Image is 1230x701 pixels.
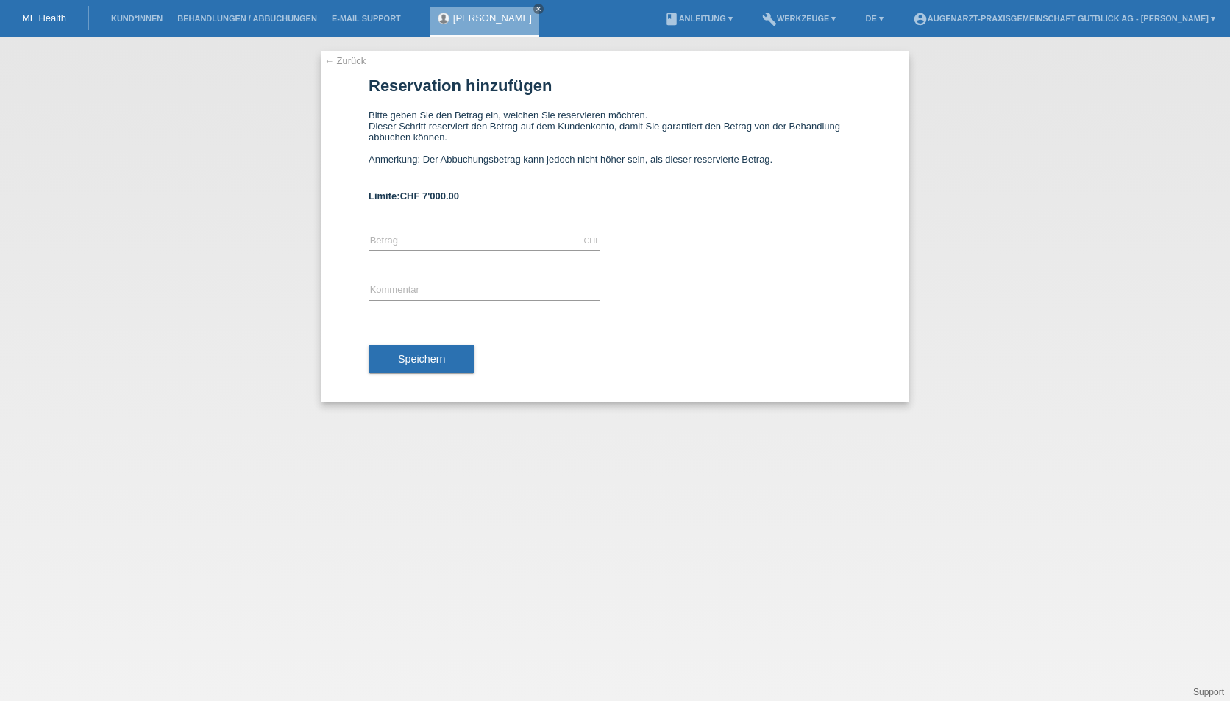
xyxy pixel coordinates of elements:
[1193,687,1224,697] a: Support
[369,345,474,373] button: Speichern
[453,13,532,24] a: [PERSON_NAME]
[104,14,170,23] a: Kund*innen
[398,353,445,365] span: Speichern
[913,12,928,26] i: account_circle
[664,12,679,26] i: book
[400,191,459,202] span: CHF 7'000.00
[369,76,861,95] h1: Reservation hinzufügen
[755,14,844,23] a: buildWerkzeuge ▾
[906,14,1223,23] a: account_circleAugenarzt-Praxisgemeinschaft Gutblick AG - [PERSON_NAME] ▾
[324,55,366,66] a: ← Zurück
[369,191,459,202] b: Limite:
[762,12,777,26] i: build
[324,14,408,23] a: E-Mail Support
[535,5,542,13] i: close
[583,236,600,245] div: CHF
[657,14,740,23] a: bookAnleitung ▾
[22,13,66,24] a: MF Health
[533,4,544,14] a: close
[369,110,861,176] div: Bitte geben Sie den Betrag ein, welchen Sie reservieren möchten. Dieser Schritt reserviert den Be...
[858,14,890,23] a: DE ▾
[170,14,324,23] a: Behandlungen / Abbuchungen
